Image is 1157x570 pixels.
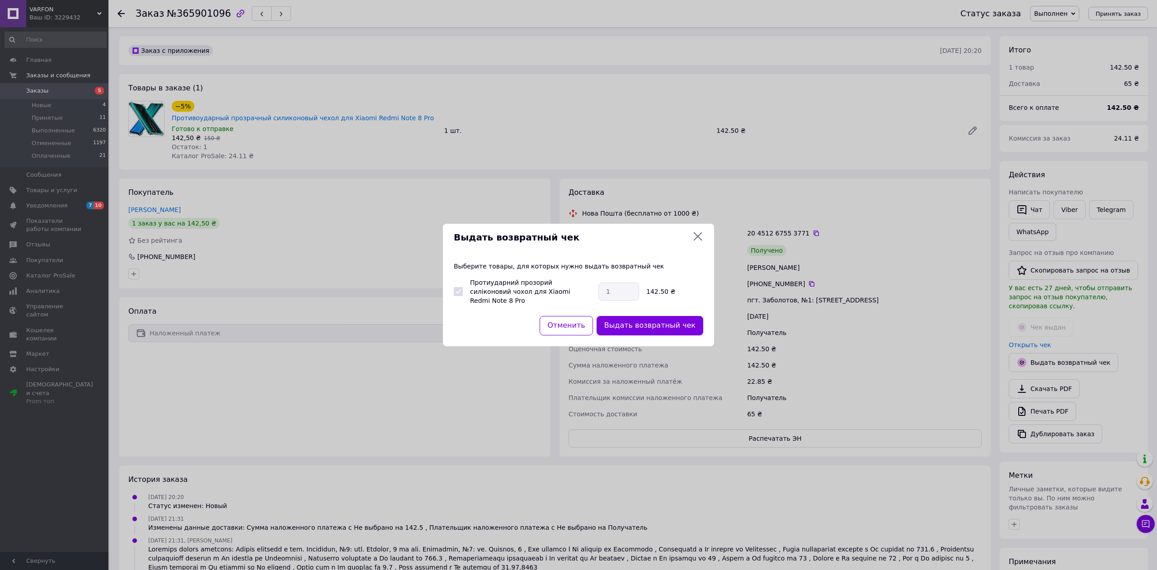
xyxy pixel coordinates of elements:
[454,231,689,244] span: Выдать возвратный чек
[643,287,707,296] div: 142.50 ₴
[454,262,703,271] p: Выберите товары, для которых нужно выдать возвратный чек
[597,316,703,335] button: Выдать возвратный чек
[540,316,593,335] button: Отменить
[470,279,570,304] label: Протиударний прозорий силіконовий чохол для Xiaomi Redmi Note 8 Pro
